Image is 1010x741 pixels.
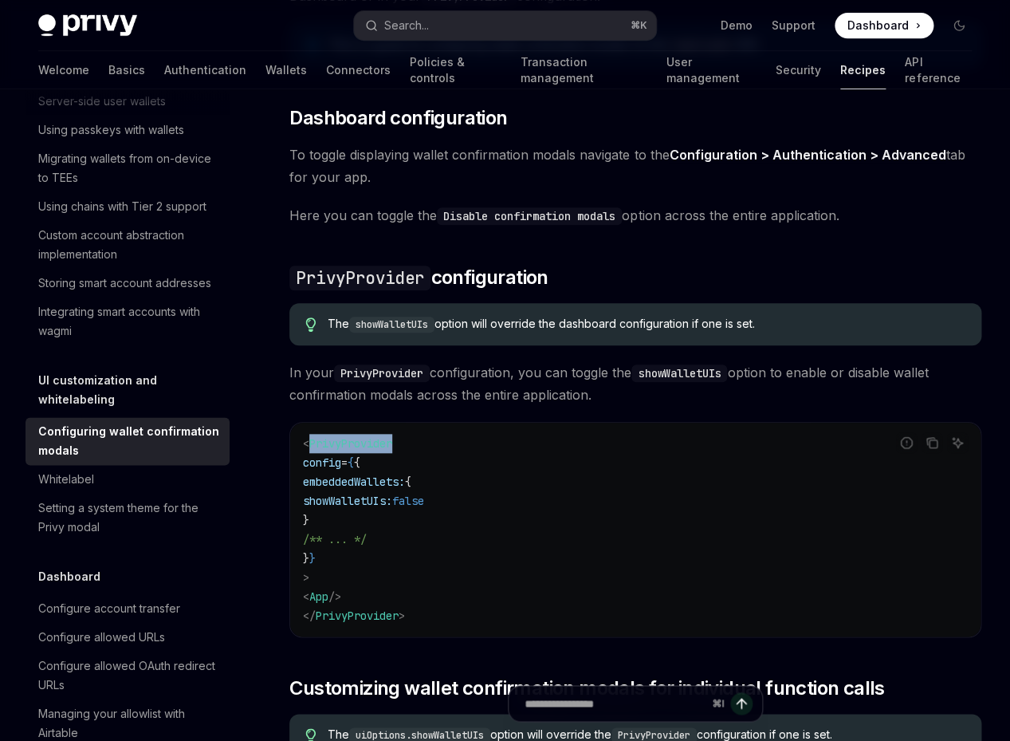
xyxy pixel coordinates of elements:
a: Basics [108,51,145,89]
a: Demo [721,18,753,34]
span: } [303,551,309,566]
code: PrivyProvider [334,365,430,382]
span: PrivyProvider [316,609,399,623]
h5: UI customization and whitelabeling [38,371,230,409]
a: Welcome [38,51,89,89]
div: The option will override the dashboard configuration if one is set. [328,316,965,333]
button: Send message [730,692,753,715]
span: ⌘ K [630,19,646,32]
a: Migrating wallets from on-device to TEEs [26,144,230,192]
div: Whitelabel [38,470,94,489]
span: Customizing wallet confirmation modals for individual function calls [289,676,884,701]
span: /> [328,589,341,604]
div: Configure allowed OAuth redirect URLs [38,656,220,695]
div: Configuring wallet confirmation modals [38,422,220,460]
a: API reference [905,51,972,89]
span: { [405,475,411,489]
span: } [303,513,309,527]
span: = [341,455,348,470]
a: Policies & controls [410,51,501,89]
a: Dashboard [835,13,933,38]
span: To toggle displaying wallet confirmation modals navigate to the tab for your app. [289,144,981,188]
svg: Tip [305,317,316,332]
span: configuration [289,265,548,290]
button: Copy the contents from the code block [922,432,942,453]
span: </ [303,609,316,623]
span: } [309,551,316,566]
span: In your configuration, you can toggle the option to enable or disable wallet confirmation modals ... [289,361,981,406]
a: Authentication [164,51,246,89]
button: Report incorrect code [896,432,917,453]
button: Ask AI [947,432,968,453]
span: false [392,494,424,508]
div: Configure account transfer [38,599,180,618]
span: > [303,570,309,585]
span: embeddedWallets: [303,475,405,489]
span: showWalletUIs: [303,494,392,508]
div: Custom account abstraction implementation [38,226,220,264]
code: Disable confirmation modals [437,207,622,225]
a: Security [776,51,821,89]
span: PrivyProvider [309,436,392,451]
img: dark logo [38,14,137,37]
a: Wallets [265,51,307,89]
div: Search... [384,16,429,35]
a: Transaction management [521,51,647,89]
input: Ask a question... [525,686,705,721]
div: Configure allowed URLs [38,628,165,647]
a: Configure allowed URLs [26,623,230,652]
div: Using passkeys with wallets [38,120,184,140]
span: { [348,455,354,470]
a: Integrating smart accounts with wagmi [26,298,230,345]
button: Toggle dark mode [946,13,972,38]
div: Setting a system theme for the Privy modal [38,499,220,537]
span: Dashboard [847,18,909,34]
div: Integrating smart accounts with wagmi [38,302,220,341]
a: Using passkeys with wallets [26,116,230,144]
h5: Dashboard [38,567,100,586]
div: Migrating wallets from on-device to TEEs [38,149,220,187]
a: Whitelabel [26,465,230,494]
a: Recipes [840,51,886,89]
div: Storing smart account addresses [38,274,211,293]
a: Support [772,18,815,34]
a: Connectors [326,51,391,89]
button: Open search [354,11,657,40]
a: Configure account transfer [26,594,230,623]
a: User management [666,51,757,89]
code: PrivyProvider [289,266,430,290]
span: Dashboard configuration [289,105,507,131]
span: config [303,455,341,470]
a: Setting a system theme for the Privy modal [26,494,230,542]
span: App [309,589,328,604]
span: > [399,609,405,623]
a: Custom account abstraction implementation [26,221,230,269]
a: Storing smart account addresses [26,269,230,298]
span: < [303,436,309,451]
code: showWalletUIs [349,317,434,333]
span: { [354,455,360,470]
a: Using chains with Tier 2 support [26,192,230,221]
code: showWalletUIs [631,365,727,382]
a: Configure allowed OAuth redirect URLs [26,652,230,700]
span: < [303,589,309,604]
a: Configuring wallet confirmation modals [26,417,230,465]
span: Here you can toggle the option across the entire application. [289,204,981,227]
a: Configuration > Authentication > Advanced [669,147,945,164]
div: Using chains with Tier 2 support [38,197,206,216]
